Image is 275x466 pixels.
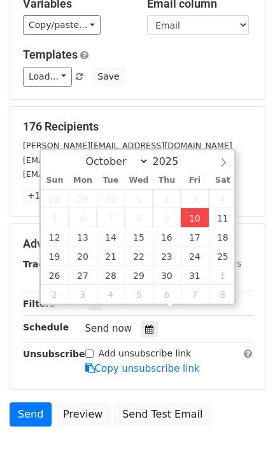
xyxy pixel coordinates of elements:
[23,67,72,87] a: Load...
[125,246,153,265] span: October 22, 2025
[125,208,153,227] span: October 8, 2025
[23,169,165,179] small: [EMAIL_ADDRESS][DOMAIN_NAME]
[97,285,125,304] span: November 4, 2025
[181,189,209,208] span: October 3, 2025
[209,208,237,227] span: October 11, 2025
[125,189,153,208] span: October 1, 2025
[41,246,69,265] span: October 19, 2025
[23,259,66,269] strong: Tracking
[41,265,69,285] span: October 26, 2025
[69,208,97,227] span: October 6, 2025
[23,237,252,251] h5: Advanced
[153,246,181,265] span: October 23, 2025
[97,176,125,185] span: Tue
[181,265,209,285] span: October 31, 2025
[125,227,153,246] span: October 15, 2025
[41,176,69,185] span: Sun
[23,48,78,61] a: Templates
[99,347,192,360] label: Add unsubscribe link
[10,402,52,427] a: Send
[97,189,125,208] span: September 30, 2025
[153,265,181,285] span: October 30, 2025
[23,299,55,309] strong: Filters
[92,67,125,87] button: Save
[209,176,237,185] span: Sat
[97,227,125,246] span: October 14, 2025
[209,227,237,246] span: October 18, 2025
[69,189,97,208] span: September 29, 2025
[125,265,153,285] span: October 29, 2025
[69,227,97,246] span: October 13, 2025
[181,285,209,304] span: November 7, 2025
[23,15,101,35] a: Copy/paste...
[97,208,125,227] span: October 7, 2025
[153,227,181,246] span: October 16, 2025
[41,208,69,227] span: October 5, 2025
[23,322,69,332] strong: Schedule
[69,246,97,265] span: October 20, 2025
[211,405,275,466] iframe: Chat Widget
[153,208,181,227] span: October 9, 2025
[209,189,237,208] span: October 4, 2025
[23,120,252,134] h5: 176 Recipients
[97,246,125,265] span: October 21, 2025
[209,246,237,265] span: October 25, 2025
[85,363,200,374] a: Copy unsubscribe link
[55,402,111,427] a: Preview
[209,265,237,285] span: November 1, 2025
[69,265,97,285] span: October 27, 2025
[41,189,69,208] span: September 28, 2025
[41,227,69,246] span: October 12, 2025
[125,285,153,304] span: November 5, 2025
[149,155,195,167] input: Year
[181,176,209,185] span: Fri
[153,176,181,185] span: Thu
[69,285,97,304] span: November 3, 2025
[23,188,82,204] a: +173 more
[181,227,209,246] span: October 17, 2025
[97,265,125,285] span: October 28, 2025
[181,208,209,227] span: October 10, 2025
[85,323,132,334] span: Send now
[23,155,165,165] small: [EMAIL_ADDRESS][DOMAIN_NAME]
[23,141,232,150] small: [PERSON_NAME][EMAIL_ADDRESS][DOMAIN_NAME]
[181,246,209,265] span: October 24, 2025
[209,285,237,304] span: November 8, 2025
[153,285,181,304] span: November 6, 2025
[153,189,181,208] span: October 2, 2025
[69,176,97,185] span: Mon
[41,285,69,304] span: November 2, 2025
[125,176,153,185] span: Wed
[23,349,85,359] strong: Unsubscribe
[114,402,211,427] a: Send Test Email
